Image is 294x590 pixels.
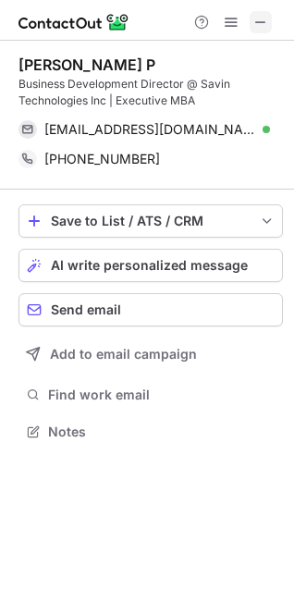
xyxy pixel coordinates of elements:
[18,419,283,445] button: Notes
[18,249,283,282] button: AI write personalized message
[18,293,283,326] button: Send email
[51,302,121,317] span: Send email
[48,387,276,403] span: Find work email
[18,11,129,33] img: ContactOut v5.3.10
[50,347,197,362] span: Add to email campaign
[44,151,160,167] span: [PHONE_NUMBER]
[51,258,248,273] span: AI write personalized message
[51,214,251,228] div: Save to List / ATS / CRM
[18,382,283,408] button: Find work email
[18,76,283,109] div: Business Development Director @ Savin Technologies Inc | Executive MBA
[44,121,256,138] span: [EMAIL_ADDRESS][DOMAIN_NAME]
[18,338,283,371] button: Add to email campaign
[18,55,155,74] div: [PERSON_NAME] P
[18,204,283,238] button: save-profile-one-click
[48,424,276,440] span: Notes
